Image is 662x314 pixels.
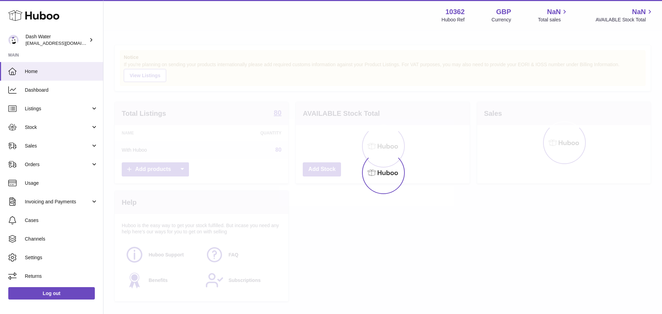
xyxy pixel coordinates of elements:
[25,68,98,75] span: Home
[25,273,98,280] span: Returns
[595,7,654,23] a: NaN AVAILABLE Stock Total
[8,287,95,300] a: Log out
[25,217,98,224] span: Cases
[595,17,654,23] span: AVAILABLE Stock Total
[26,40,101,46] span: [EMAIL_ADDRESS][DOMAIN_NAME]
[632,7,646,17] span: NaN
[25,199,91,205] span: Invoicing and Payments
[547,7,561,17] span: NaN
[25,236,98,242] span: Channels
[442,17,465,23] div: Huboo Ref
[26,33,88,47] div: Dash Water
[8,35,19,45] img: internalAdmin-10362@internal.huboo.com
[492,17,511,23] div: Currency
[496,7,511,17] strong: GBP
[445,7,465,17] strong: 10362
[25,180,98,186] span: Usage
[25,143,91,149] span: Sales
[25,124,91,131] span: Stock
[25,161,91,168] span: Orders
[538,7,569,23] a: NaN Total sales
[538,17,569,23] span: Total sales
[25,254,98,261] span: Settings
[25,87,98,93] span: Dashboard
[25,105,91,112] span: Listings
